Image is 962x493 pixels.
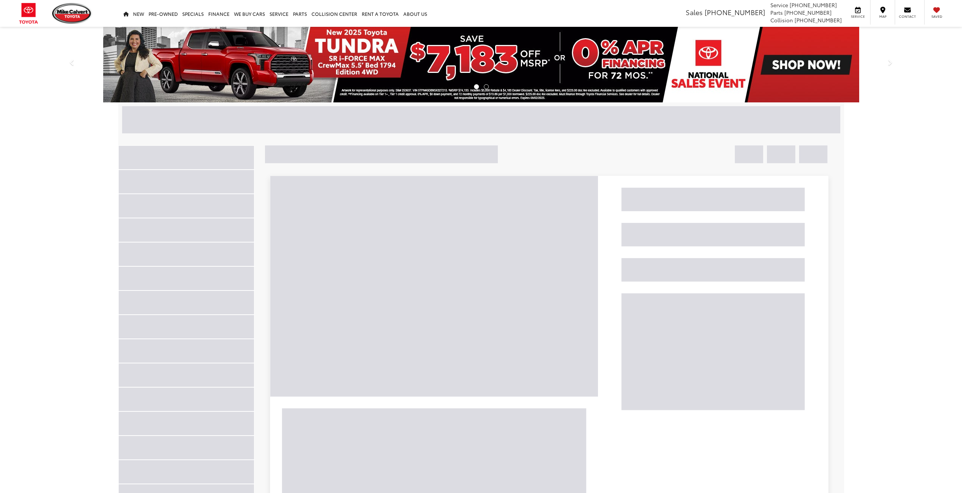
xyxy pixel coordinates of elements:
[784,9,832,16] span: [PHONE_NUMBER]
[686,7,703,17] span: Sales
[770,9,783,16] span: Parts
[928,14,945,19] span: Saved
[705,7,765,17] span: [PHONE_NUMBER]
[790,1,837,9] span: [PHONE_NUMBER]
[103,27,859,102] img: New 2025 Toyota Tundra
[52,3,92,24] img: Mike Calvert Toyota
[770,16,793,24] span: Collision
[874,14,891,19] span: Map
[899,14,916,19] span: Contact
[795,16,842,24] span: [PHONE_NUMBER]
[770,1,788,9] span: Service
[849,14,866,19] span: Service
